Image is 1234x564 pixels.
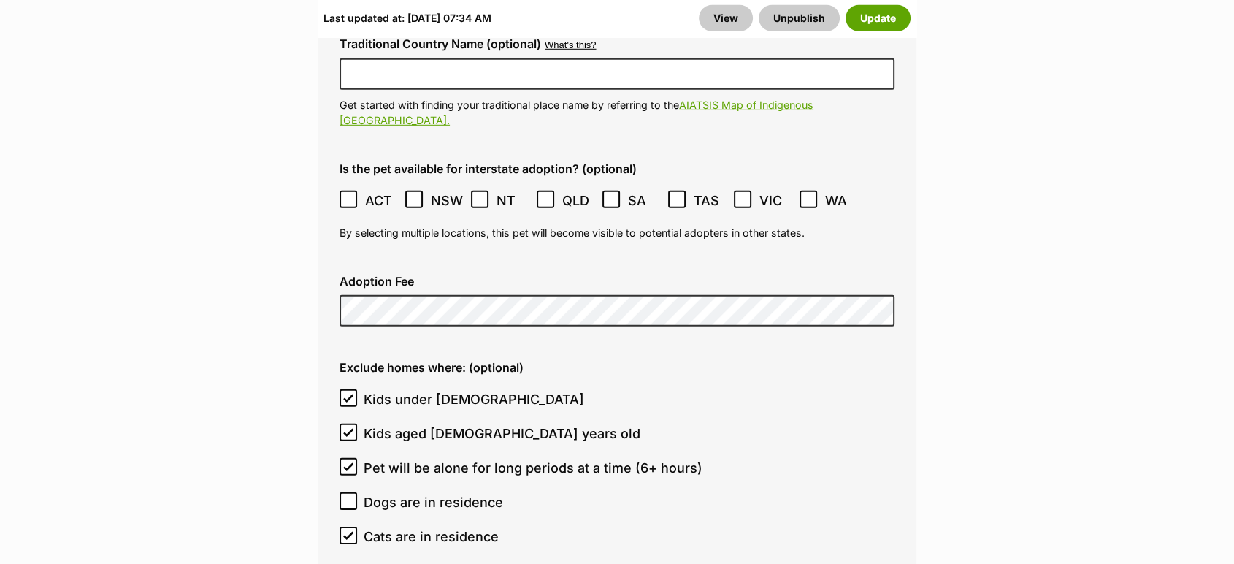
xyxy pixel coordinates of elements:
span: SA [628,191,661,210]
label: Adoption Fee [340,275,894,288]
button: What's this? [545,40,596,51]
span: Kids aged [DEMOGRAPHIC_DATA] years old [364,424,640,443]
label: Exclude homes where: (optional) [340,361,894,374]
button: Update [846,5,911,31]
span: QLD [562,191,595,210]
a: View [699,5,753,31]
span: ACT [365,191,398,210]
span: Pet will be alone for long periods at a time (6+ hours) [364,458,702,478]
p: Get started with finding your traditional place name by referring to the [340,97,894,129]
span: TAS [694,191,727,210]
span: Kids under [DEMOGRAPHIC_DATA] [364,389,584,409]
span: NT [497,191,529,210]
div: Last updated at: [DATE] 07:34 AM [323,5,491,31]
button: Unpublish [759,5,840,31]
span: Cats are in residence [364,527,499,546]
span: VIC [759,191,792,210]
span: Dogs are in residence [364,492,503,512]
label: Is the pet available for interstate adoption? (optional) [340,162,894,175]
label: Traditional Country Name (optional) [340,37,541,50]
span: NSW [431,191,464,210]
span: WA [825,191,858,210]
p: By selecting multiple locations, this pet will become visible to potential adopters in other states. [340,225,894,240]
